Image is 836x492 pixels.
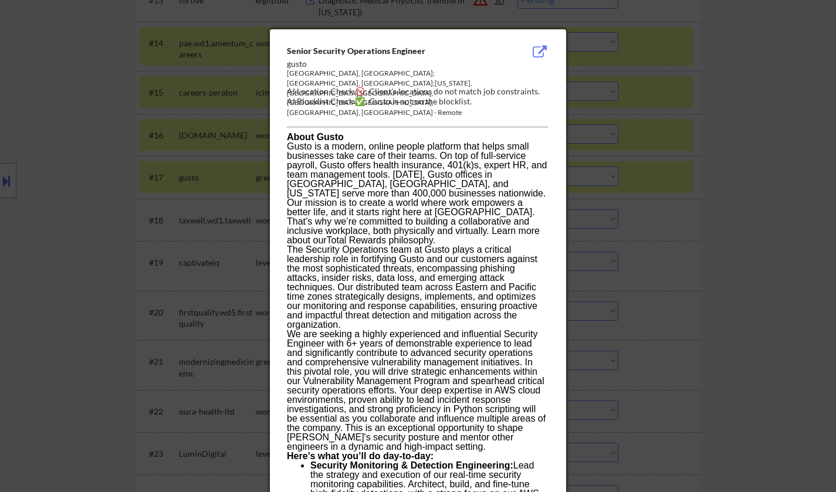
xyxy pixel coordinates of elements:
span: Our mission is to create a world where work empowers a better life, and it starts right here at [... [287,198,540,245]
div: Senior Security Operations Engineer [287,45,490,57]
div: AI Blocklist Check ✅: Gusto is not on the blocklist. [287,96,554,107]
span: . [433,235,435,245]
p: The Security Operations team at Gusto plays a critical leadership role in fortifying Gusto and ou... [287,245,549,330]
div: [GEOGRAPHIC_DATA], [GEOGRAPHIC_DATA];[GEOGRAPHIC_DATA], [GEOGRAPHIC_DATA];[US_STATE], [GEOGRAPHIC... [287,69,490,118]
p: We are seeking a highly experienced and influential Security Engineer with 6+ years of demonstrab... [287,330,549,452]
div: gusto [287,58,490,70]
a: Total Rewards philosophy [327,235,433,245]
strong: Here’s what you’ll do day-to-day: [287,451,434,461]
span: Gusto is a modern, online people platform that helps small businesses take care of their teams. O... [287,141,547,198]
strong: Security Monitoring & Detection Engineering: [310,460,513,470]
strong: About Gusto [287,132,344,142]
